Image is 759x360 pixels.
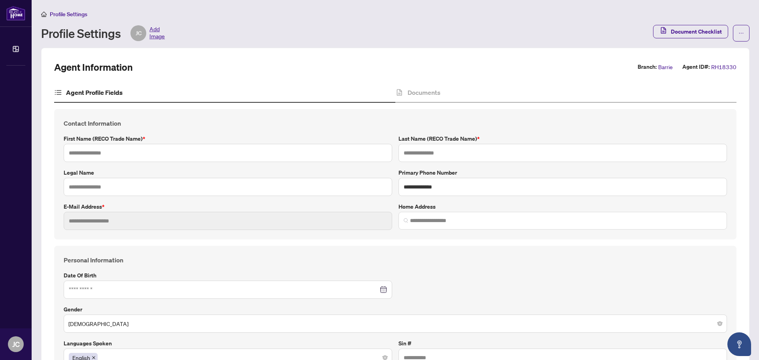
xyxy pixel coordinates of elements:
span: Female [68,316,722,331]
h4: Agent Profile Fields [66,88,123,97]
span: JC [136,29,142,38]
label: E-mail Address [64,202,392,211]
span: RH18330 [711,62,736,72]
img: logo [6,6,25,21]
span: Document Checklist [671,25,722,38]
label: Date of Birth [64,271,392,280]
label: First Name (RECO Trade Name) [64,134,392,143]
label: Legal Name [64,168,392,177]
span: close [92,356,96,360]
button: Open asap [727,332,751,356]
span: JC [12,339,20,350]
button: Document Checklist [653,25,728,38]
label: Languages spoken [64,339,392,348]
span: Profile Settings [50,11,87,18]
h4: Personal Information [64,255,727,265]
label: Primary Phone Number [398,168,727,177]
span: Barrie [658,62,673,72]
h4: Contact Information [64,119,727,128]
label: Last Name (RECO Trade Name) [398,134,727,143]
span: ellipsis [738,30,744,36]
h2: Agent Information [54,61,133,74]
label: Sin # [398,339,727,348]
div: Profile Settings [41,25,165,41]
span: close-circle [717,321,722,326]
label: Agent ID#: [682,62,710,72]
span: home [41,11,47,17]
h4: Documents [408,88,440,97]
img: search_icon [404,218,408,223]
span: close-circle [383,355,387,360]
label: Branch: [638,62,657,72]
span: Add Image [149,25,165,41]
label: Home Address [398,202,727,211]
label: Gender [64,305,727,314]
